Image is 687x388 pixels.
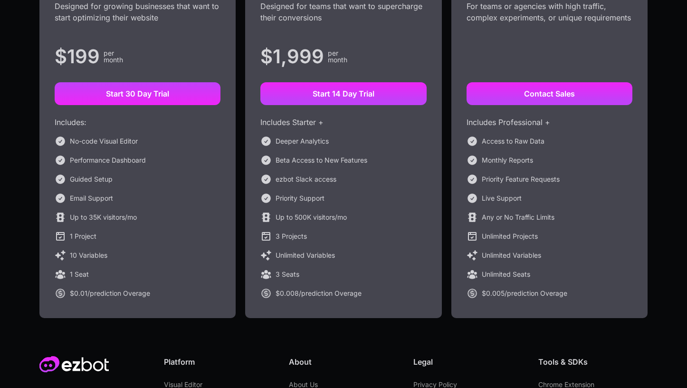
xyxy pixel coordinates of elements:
div: Tools & SDKs [538,356,648,368]
div: $1,999 [260,51,324,62]
div: Priority Support [276,193,324,204]
div: 1 Seat [70,269,89,280]
div: Priority Feature Requests [482,174,560,185]
div: 3 Seats [276,269,299,280]
div: Access to Raw Data [482,136,544,147]
div: Designed for teams that want to supercharge their conversions [260,0,426,35]
div: $199 [55,51,100,62]
div: Any or No Traffic Limits [482,212,554,223]
div: ezbot Slack access [276,174,336,185]
div: Live Support [482,193,522,204]
div: Legal [413,356,523,368]
div: Performance Dashboard [70,155,146,166]
div: Unlimited Variables [482,250,541,261]
div: Deeper Analytics [276,136,329,147]
div: 1 Project [70,231,96,242]
a: Start 30 Day Trial [55,82,220,105]
div: 3 Projects [276,231,307,242]
div: Platform [164,356,273,368]
div: Unlimited Variables [276,250,335,261]
div: Email Support [70,193,113,204]
div: About [289,356,398,368]
div: For teams or agencies with high traffic, complex experiments, or unique requirements [467,0,632,35]
div: Includes: [55,116,220,128]
div: month [104,57,123,63]
div: Beta Access to New Features [276,155,367,166]
a: Start 14 Day Trial [260,82,426,105]
div: month [328,57,347,63]
div: No-code Visual Editor [70,136,138,147]
div: $0.01/prediction Overage [70,288,150,299]
div: Unlimited Seats [482,269,530,280]
div: Unlimited Projects [482,231,538,242]
div: Designed for growing businesses that want to start optimizing their website [55,0,220,35]
div: $0.005/prediction Overage [482,288,567,299]
div: Guided Setup [70,174,113,185]
div: $0.008/prediction Overage [276,288,362,299]
div: Up to 35K visitors/mo [70,212,137,223]
div: per [104,50,123,57]
div: 10 Variables [70,250,107,261]
div: per [328,50,347,57]
div: Includes Starter + [260,116,426,128]
div: Monthly Reports [482,155,533,166]
a: Contact Sales [467,82,632,105]
div: Includes Professional + [467,116,632,128]
div: Up to 500K visitors/mo [276,212,347,223]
